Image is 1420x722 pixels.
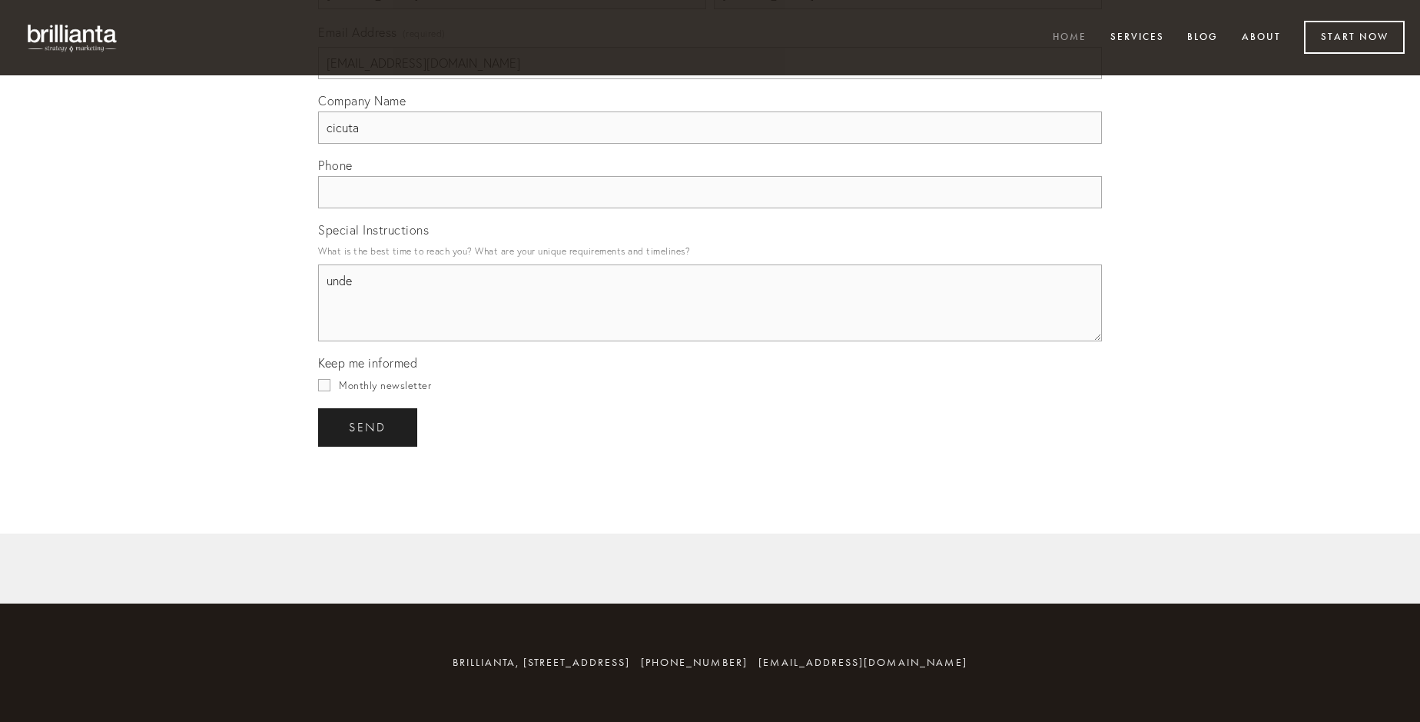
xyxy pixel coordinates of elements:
a: Blog [1177,25,1228,51]
input: Monthly newsletter [318,379,330,391]
span: Company Name [318,93,406,108]
span: Special Instructions [318,222,429,238]
a: About [1232,25,1291,51]
span: Monthly newsletter [339,379,431,391]
a: Services [1100,25,1174,51]
a: [EMAIL_ADDRESS][DOMAIN_NAME] [758,656,967,669]
span: Keep me informed [318,355,417,371]
span: brillianta, [STREET_ADDRESS] [453,656,630,669]
span: [PHONE_NUMBER] [641,656,748,669]
img: brillianta - research, strategy, marketing [15,15,131,60]
button: sendsend [318,408,417,447]
textarea: unde [318,265,1102,341]
p: What is the best time to reach you? What are your unique requirements and timelines? [318,241,1102,261]
a: Home [1043,25,1097,51]
a: Start Now [1304,21,1405,54]
span: send [349,421,387,434]
span: Phone [318,158,353,173]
